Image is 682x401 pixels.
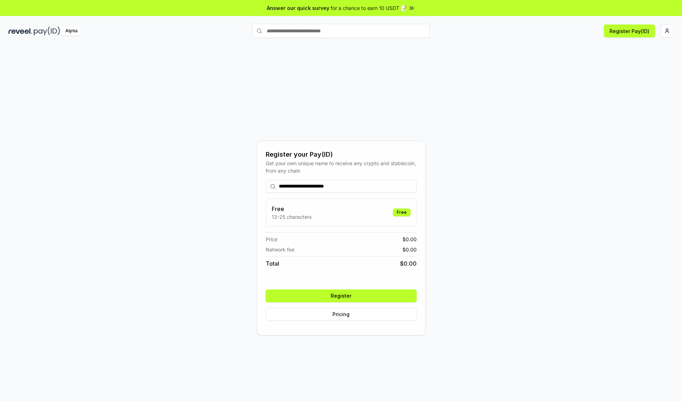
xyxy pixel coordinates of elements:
[266,150,417,159] div: Register your Pay(ID)
[267,4,329,12] span: Answer our quick survey
[266,289,417,302] button: Register
[61,27,81,36] div: Alpha
[604,25,655,37] button: Register Pay(ID)
[272,213,312,221] p: 13-25 characters
[400,259,417,268] span: $ 0.00
[272,205,312,213] h3: Free
[266,235,277,243] span: Price
[34,27,60,36] img: pay_id
[266,246,294,253] span: Network fee
[393,208,411,216] div: Free
[402,235,417,243] span: $ 0.00
[266,259,279,268] span: Total
[266,159,417,174] div: Get your own unique name to receive any crypto and stablecoin, from any chain
[9,27,32,36] img: reveel_dark
[266,308,417,321] button: Pricing
[402,246,417,253] span: $ 0.00
[331,4,407,12] span: for a chance to earn 10 USDT 📝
